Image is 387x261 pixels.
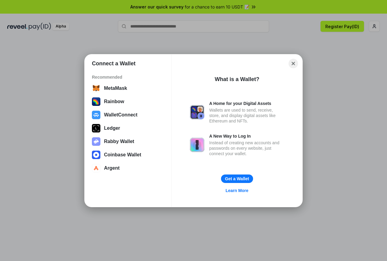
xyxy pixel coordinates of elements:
button: Ledger [90,122,166,134]
div: Instead of creating new accounts and passwords on every website, just connect your wallet. [209,140,284,156]
img: svg+xml,%3Csvg%20xmlns%3D%22http%3A%2F%2Fwww.w3.org%2F2000%2Fsvg%22%20fill%3D%22none%22%20viewBox... [92,137,100,146]
div: What is a Wallet? [215,76,259,83]
img: svg+xml,%3Csvg%20xmlns%3D%22http%3A%2F%2Fwww.w3.org%2F2000%2Fsvg%22%20fill%3D%22none%22%20viewBox... [190,138,204,152]
div: A New Way to Log In [209,133,284,139]
img: svg+xml,%3Csvg%20xmlns%3D%22http%3A%2F%2Fwww.w3.org%2F2000%2Fsvg%22%20width%3D%2228%22%20height%3... [92,124,100,132]
div: Rabby Wallet [104,139,134,144]
div: Rainbow [104,99,124,104]
button: Get a Wallet [221,175,253,183]
div: Get a Wallet [225,176,249,181]
button: WalletConnect [90,109,166,121]
div: MetaMask [104,86,127,91]
div: Coinbase Wallet [104,152,141,158]
div: Argent [104,165,120,171]
button: Argent [90,162,166,174]
img: svg+xml,%3Csvg%20width%3D%2228%22%20height%3D%2228%22%20viewBox%3D%220%200%2028%2028%22%20fill%3D... [92,151,100,159]
button: MetaMask [90,82,166,94]
img: svg+xml,%3Csvg%20xmlns%3D%22http%3A%2F%2Fwww.w3.org%2F2000%2Fsvg%22%20fill%3D%22none%22%20viewBox... [190,105,204,119]
div: Ledger [104,126,120,131]
img: svg+xml,%3Csvg%20width%3D%2228%22%20height%3D%2228%22%20viewBox%3D%220%200%2028%2028%22%20fill%3D... [92,84,100,93]
img: svg+xml,%3Csvg%20width%3D%2228%22%20height%3D%2228%22%20viewBox%3D%220%200%2028%2028%22%20fill%3D... [92,111,100,119]
img: svg+xml,%3Csvg%20width%3D%22120%22%20height%3D%22120%22%20viewBox%3D%220%200%20120%20120%22%20fil... [92,97,100,106]
button: Close [289,59,298,68]
div: A Home for your Digital Assets [209,101,284,106]
a: Learn More [222,187,252,194]
div: Recommended [92,74,164,80]
img: svg+xml,%3Csvg%20width%3D%2228%22%20height%3D%2228%22%20viewBox%3D%220%200%2028%2028%22%20fill%3D... [92,164,100,172]
button: Rainbow [90,96,166,108]
div: WalletConnect [104,112,138,118]
button: Rabby Wallet [90,135,166,148]
button: Coinbase Wallet [90,149,166,161]
h1: Connect a Wallet [92,60,135,67]
div: Learn More [226,188,248,193]
div: Wallets are used to send, receive, store, and display digital assets like Ethereum and NFTs. [209,107,284,124]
